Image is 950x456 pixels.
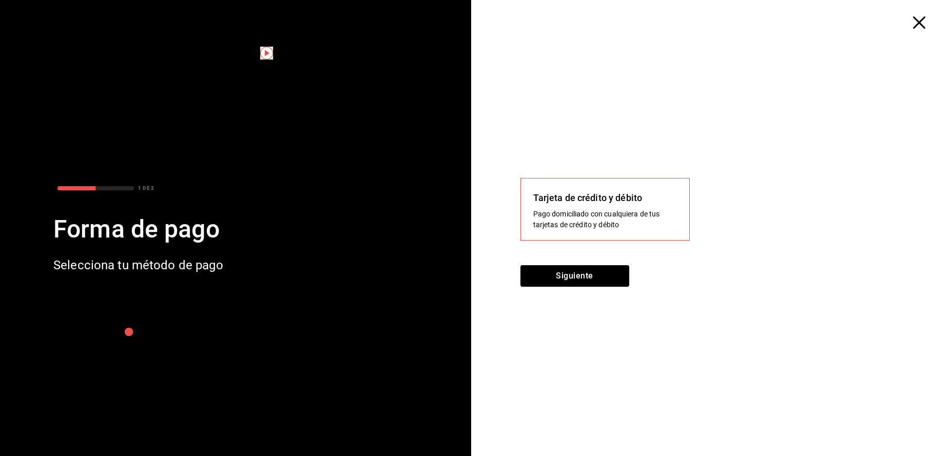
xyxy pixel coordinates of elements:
div: Tarjeta de crédito y débito [533,191,677,205]
div: Selecciona tu método de pago [53,256,223,274]
img: Tooltip marker [260,47,273,60]
div: Forma de pago [53,211,223,248]
div: 1 DE 2 [138,184,154,192]
div: Pago domiciliado con cualquiera de tus tarjetas de crédito y débito [533,209,677,230]
button: Siguiente [520,265,629,287]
